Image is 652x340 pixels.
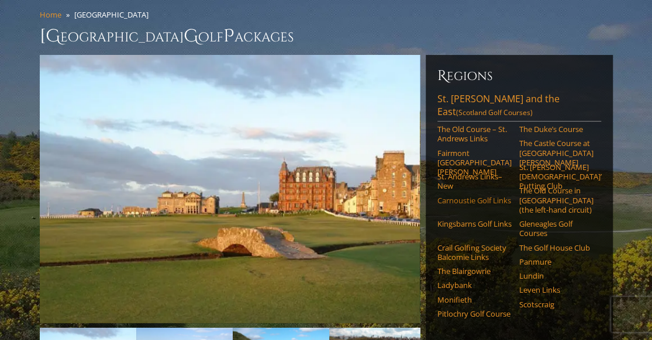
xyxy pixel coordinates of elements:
[223,25,234,48] span: P
[519,186,594,214] a: The Old Course in [GEOGRAPHIC_DATA] (the left-hand circuit)
[437,219,512,228] a: Kingsbarns Golf Links
[519,243,594,252] a: The Golf House Club
[74,9,153,20] li: [GEOGRAPHIC_DATA]
[40,9,61,20] a: Home
[519,271,594,280] a: Lundin
[437,148,512,177] a: Fairmont [GEOGRAPHIC_DATA][PERSON_NAME]
[437,92,601,122] a: St. [PERSON_NAME] and the East(Scotland Golf Courses)
[519,257,594,266] a: Panmure
[437,309,512,318] a: Pitlochry Golf Course
[40,25,613,48] h1: [GEOGRAPHIC_DATA] olf ackages
[519,285,594,294] a: Leven Links
[519,219,594,238] a: Gleneagles Golf Courses
[437,243,512,262] a: Crail Golfing Society Balcomie Links
[437,196,512,205] a: Carnoustie Golf Links
[437,266,512,276] a: The Blairgowrie
[519,162,594,191] a: St. [PERSON_NAME] [DEMOGRAPHIC_DATA]’ Putting Club
[519,124,594,134] a: The Duke’s Course
[437,295,512,304] a: Monifieth
[519,300,594,309] a: Scotscraig
[456,107,533,117] span: (Scotland Golf Courses)
[184,25,198,48] span: G
[437,172,512,191] a: St. Andrews Links–New
[437,280,512,290] a: Ladybank
[437,124,512,144] a: The Old Course – St. Andrews Links
[437,67,601,85] h6: Regions
[519,138,594,167] a: The Castle Course at [GEOGRAPHIC_DATA][PERSON_NAME]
